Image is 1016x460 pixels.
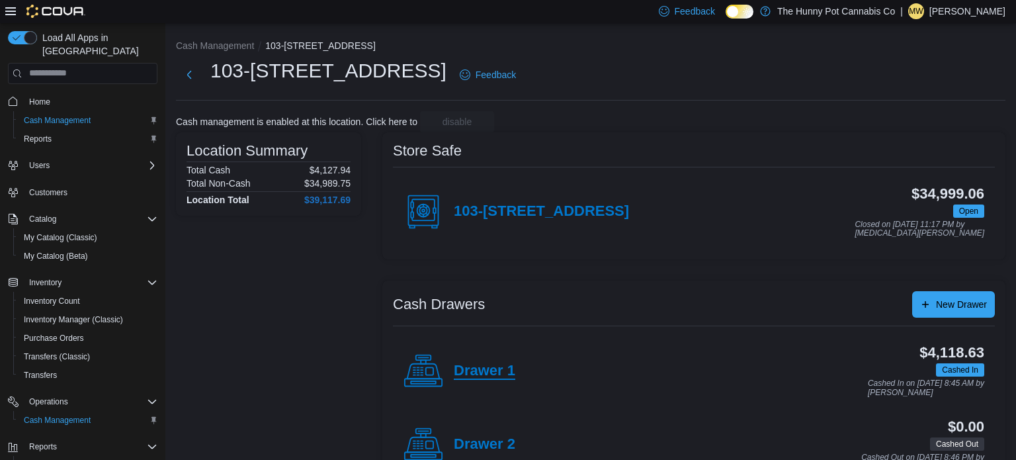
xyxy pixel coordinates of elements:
span: My Catalog (Beta) [24,251,88,261]
a: Home [24,94,56,110]
span: Customers [29,187,67,198]
button: My Catalog (Beta) [13,247,163,265]
a: Inventory Manager (Classic) [19,312,128,328]
p: The Hunny Pot Cannabis Co [777,3,895,19]
span: Purchase Orders [19,330,157,346]
span: Cashed Out [936,438,978,450]
h1: 103-[STREET_ADDRESS] [210,58,446,84]
a: Cash Management [19,412,96,428]
h3: $34,999.06 [911,186,984,202]
span: Cashed Out [930,437,984,451]
span: Reports [29,441,57,452]
h6: Total Non-Cash [187,178,251,189]
span: disable [443,115,472,128]
p: Cashed In on [DATE] 8:45 AM by [PERSON_NAME] [868,379,984,397]
h3: $4,118.63 [919,345,984,361]
p: [PERSON_NAME] [929,3,1005,19]
span: Purchase Orders [24,333,84,344]
h3: Store Safe [393,143,462,159]
button: Inventory [24,275,67,291]
h4: 103-[STREET_ADDRESS] [454,203,629,220]
span: Home [24,93,157,110]
h3: Cash Drawers [393,297,485,312]
button: New Drawer [912,291,995,318]
span: Cashed In [936,363,984,377]
a: Inventory Count [19,293,85,309]
span: Feedback [675,5,715,18]
span: Inventory Count [24,296,80,306]
span: Transfers (Classic) [24,351,90,362]
a: My Catalog (Beta) [19,248,93,264]
span: Open [953,205,984,218]
button: Cash Management [13,111,163,130]
a: Reports [19,131,57,147]
h4: Drawer 1 [454,363,515,380]
h4: Drawer 2 [454,436,515,453]
button: Operations [24,394,73,410]
button: Transfers [13,366,163,385]
span: My Catalog (Classic) [24,232,97,243]
button: Reports [24,439,62,455]
span: Reports [19,131,157,147]
button: Reports [13,130,163,148]
button: My Catalog (Classic) [13,228,163,247]
p: $34,989.75 [304,178,351,189]
p: Cash management is enabled at this location. Click here to [176,116,417,127]
h4: Location Total [187,195,249,205]
span: Inventory Manager (Classic) [19,312,157,328]
span: Inventory Manager (Classic) [24,314,123,325]
span: Cashed In [942,364,978,376]
button: 103-[STREET_ADDRESS] [265,40,376,51]
a: Purchase Orders [19,330,89,346]
button: Users [24,158,55,173]
button: Inventory Count [13,292,163,310]
button: disable [420,111,494,132]
button: Home [3,92,163,111]
span: Cash Management [19,412,157,428]
span: Feedback [476,68,516,81]
button: Operations [3,392,163,411]
img: Cova [26,5,85,18]
a: Customers [24,185,73,201]
button: Transfers (Classic) [13,347,163,366]
span: Inventory Count [19,293,157,309]
button: Inventory Manager (Classic) [13,310,163,329]
a: Transfers (Classic) [19,349,95,365]
nav: An example of EuiBreadcrumbs [176,39,1005,55]
span: Cash Management [24,115,91,126]
button: Customers [3,183,163,202]
input: Dark Mode [726,5,753,19]
span: Cash Management [19,113,157,128]
span: Reports [24,134,52,144]
span: Catalog [24,211,157,227]
span: New Drawer [936,298,987,311]
span: Open [959,205,978,217]
p: Closed on [DATE] 11:17 PM by [MEDICAL_DATA][PERSON_NAME] [855,220,984,238]
span: Inventory [29,277,62,288]
button: Inventory [3,273,163,292]
h3: Location Summary [187,143,308,159]
h3: $0.00 [948,419,984,435]
span: MW [909,3,923,19]
span: Transfers [24,370,57,381]
button: Cash Management [176,40,254,51]
span: Cash Management [24,415,91,426]
h6: Total Cash [187,165,230,175]
span: Operations [24,394,157,410]
button: Reports [3,437,163,456]
span: Users [24,158,157,173]
button: Users [3,156,163,175]
button: Cash Management [13,411,163,430]
span: My Catalog (Classic) [19,230,157,246]
h4: $39,117.69 [304,195,351,205]
p: | [900,3,903,19]
span: My Catalog (Beta) [19,248,157,264]
p: $4,127.94 [310,165,351,175]
button: Purchase Orders [13,329,163,347]
span: Transfers [19,367,157,383]
span: Operations [29,396,68,407]
span: Inventory [24,275,157,291]
button: Catalog [24,211,62,227]
span: Transfers (Classic) [19,349,157,365]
